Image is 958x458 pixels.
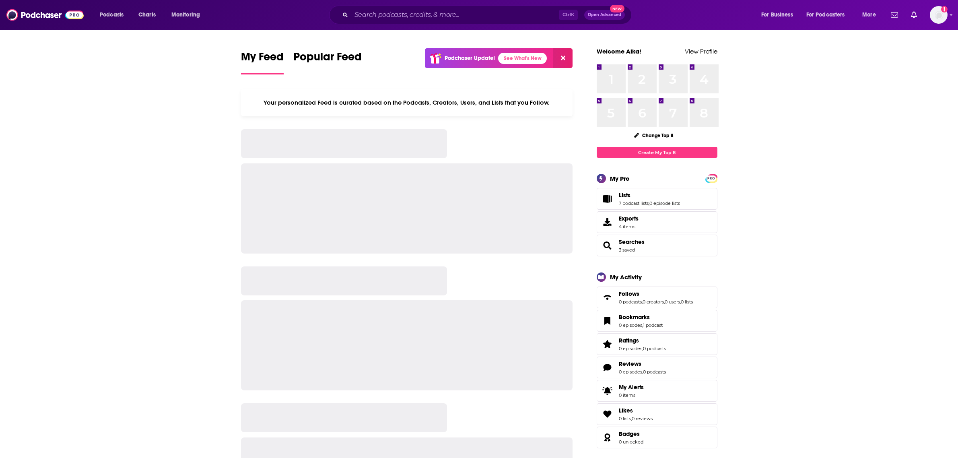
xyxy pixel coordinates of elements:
span: Popular Feed [293,50,362,68]
a: Popular Feed [293,50,362,74]
button: open menu [94,8,134,21]
a: Welcome Alka! [597,47,641,55]
button: open menu [801,8,857,21]
a: 0 podcasts [619,299,642,305]
a: Likes [600,408,616,420]
span: , [680,299,681,305]
span: Bookmarks [597,310,717,332]
a: 0 reviews [632,416,653,421]
button: Open AdvancedNew [584,10,625,20]
div: My Pro [610,175,630,182]
span: Badges [619,430,640,437]
a: 0 episodes [619,346,642,351]
a: Searches [619,238,645,246]
span: Follows [619,290,639,297]
span: , [642,322,643,328]
p: Podchaser Update! [445,55,495,62]
a: My Alerts [597,380,717,402]
span: New [610,5,624,12]
a: Bookmarks [600,315,616,326]
a: Bookmarks [619,314,663,321]
a: Likes [619,407,653,414]
a: 0 episodes [619,369,642,375]
a: 0 episodes [619,322,642,328]
a: My Feed [241,50,284,74]
span: Lists [597,188,717,210]
span: Exports [600,217,616,228]
a: PRO [707,175,716,181]
span: Lists [619,192,630,199]
span: Likes [619,407,633,414]
span: Exports [619,215,639,222]
img: User Profile [930,6,948,24]
span: Logged in as AlkaNara [930,6,948,24]
a: 0 lists [681,299,693,305]
span: Bookmarks [619,314,650,321]
a: Badges [619,430,643,437]
a: Show notifications dropdown [888,8,901,22]
span: My Alerts [600,385,616,396]
span: My Feed [241,50,284,68]
button: open menu [756,8,803,21]
svg: Add a profile image [941,6,948,12]
input: Search podcasts, credits, & more... [351,8,559,21]
a: Searches [600,240,616,251]
span: More [862,9,876,21]
span: Charts [138,9,156,21]
span: My Alerts [619,384,644,391]
a: See What's New [498,53,547,64]
span: Follows [597,287,717,308]
a: Lists [600,193,616,204]
a: 0 unlocked [619,439,643,445]
a: Follows [619,290,693,297]
a: 3 saved [619,247,635,253]
span: For Business [761,9,793,21]
span: 0 items [619,392,644,398]
span: Ctrl K [559,10,578,20]
a: Follows [600,292,616,303]
span: For Podcasters [806,9,845,21]
button: open menu [166,8,210,21]
span: , [631,416,632,421]
span: Ratings [619,337,639,344]
a: 0 episode lists [649,200,680,206]
a: Show notifications dropdown [908,8,920,22]
span: , [642,369,643,375]
div: Your personalized Feed is curated based on the Podcasts, Creators, Users, and Lists that you Follow. [241,89,573,116]
a: 0 creators [643,299,664,305]
a: Reviews [600,362,616,373]
span: Podcasts [100,9,124,21]
a: Charts [133,8,161,21]
span: Likes [597,403,717,425]
span: Searches [597,235,717,256]
a: 7 podcast lists [619,200,649,206]
div: My Activity [610,273,642,281]
a: 0 lists [619,416,631,421]
button: Change Top 8 [629,130,679,140]
a: Create My Top 8 [597,147,717,158]
span: , [664,299,665,305]
img: Podchaser - Follow, Share and Rate Podcasts [6,7,84,23]
a: View Profile [685,47,717,55]
span: Badges [597,427,717,448]
button: Show profile menu [930,6,948,24]
a: Ratings [619,337,666,344]
span: Monitoring [171,9,200,21]
a: Ratings [600,338,616,350]
span: 4 items [619,224,639,229]
span: , [642,346,643,351]
a: 1 podcast [643,322,663,328]
span: Reviews [597,357,717,378]
a: Lists [619,192,680,199]
a: 0 podcasts [643,346,666,351]
a: Exports [597,211,717,233]
span: Open Advanced [588,13,621,17]
div: Search podcasts, credits, & more... [337,6,639,24]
